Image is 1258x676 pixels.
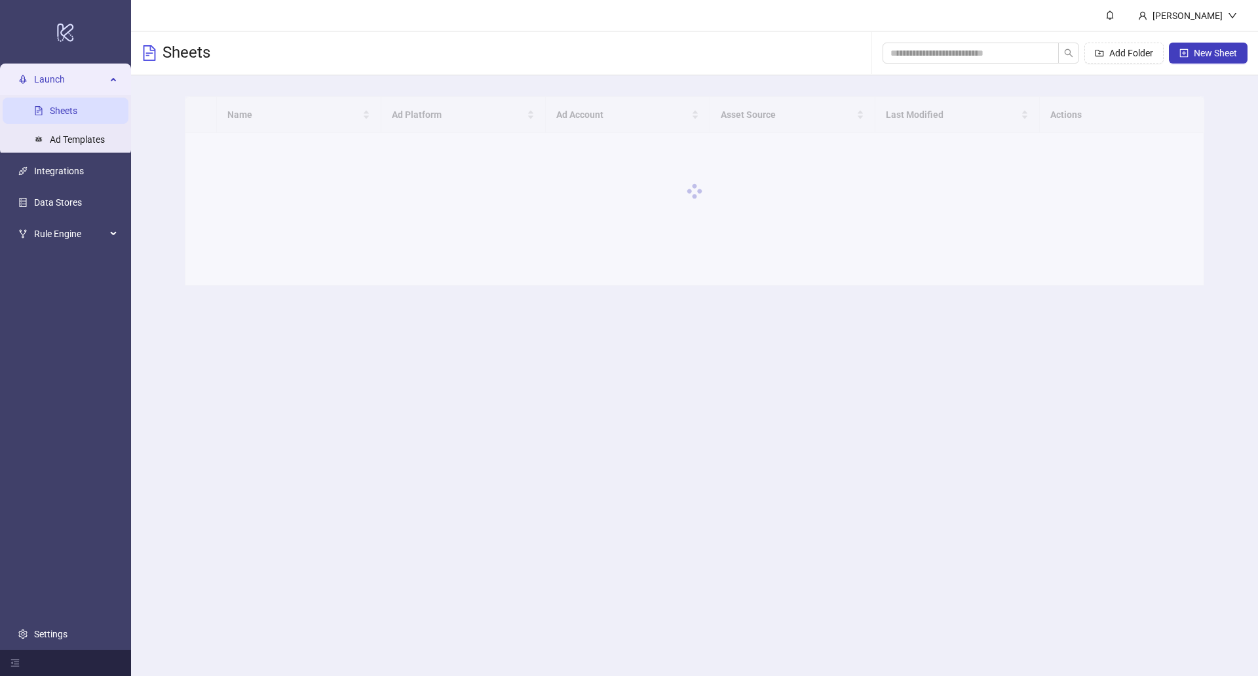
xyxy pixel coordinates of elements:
[50,134,105,145] a: Ad Templates
[34,221,106,247] span: Rule Engine
[1228,11,1237,20] span: down
[34,197,82,208] a: Data Stores
[1095,48,1104,58] span: folder-add
[1179,48,1189,58] span: plus-square
[1064,48,1073,58] span: search
[1109,48,1153,58] span: Add Folder
[1194,48,1237,58] span: New Sheet
[1138,11,1147,20] span: user
[18,75,28,84] span: rocket
[142,45,157,61] span: file-text
[1147,9,1228,23] div: [PERSON_NAME]
[1084,43,1164,64] button: Add Folder
[18,229,28,238] span: fork
[34,66,106,92] span: Launch
[1169,43,1248,64] button: New Sheet
[34,166,84,176] a: Integrations
[10,658,20,667] span: menu-fold
[34,629,67,639] a: Settings
[162,43,210,64] h3: Sheets
[50,105,77,116] a: Sheets
[1105,10,1115,20] span: bell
